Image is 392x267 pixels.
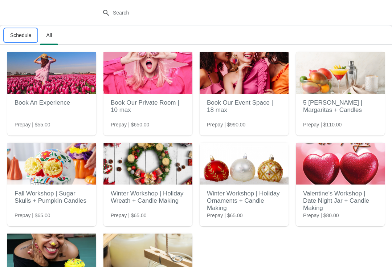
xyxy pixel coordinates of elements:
span: Schedule [4,29,37,42]
h2: Valentine's Workshop | Date Night Jar + Candle Making [303,186,377,215]
h2: Book Our Event Space | 18 max [207,96,281,117]
img: 5 de Mayo | Margaritas + Candles [296,52,385,94]
span: All [40,29,58,42]
span: Prepay | $80.00 [303,212,339,219]
span: Prepay | $55.00 [15,121,50,128]
img: Book Our Private Room | 10 max [103,52,192,94]
input: Search [113,6,294,19]
span: Prepay | $65.00 [15,212,50,219]
span: Prepay | $65.00 [111,212,147,219]
span: Prepay | $65.00 [207,212,243,219]
h2: 5 [PERSON_NAME] | Margaritas + Candles [303,96,377,117]
h2: Fall Workshop | Sugar Skulls + Pumpkin Candles [15,186,89,208]
span: Prepay | $650.00 [111,121,149,128]
img: Book An Experience [7,52,96,94]
h2: Winter Workshop | Holiday Ornaments + Candle Making [207,186,281,215]
span: Prepay | $990.00 [207,121,245,128]
h2: Book Our Private Room | 10 max [111,96,185,117]
h2: Winter Workshop | Holiday Wreath + Candle Making [111,186,185,208]
span: Prepay | $110.00 [303,121,342,128]
img: Winter Workshop | Holiday Ornaments + Candle Making [200,143,289,185]
h2: Book An Experience [15,96,89,110]
img: Valentine's Workshop | Date Night Jar + Candle Making [296,143,385,185]
img: Book Our Event Space | 18 max [200,52,289,94]
img: Fall Workshop | Sugar Skulls + Pumpkin Candles [7,143,96,185]
img: Winter Workshop | Holiday Wreath + Candle Making [103,143,192,185]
